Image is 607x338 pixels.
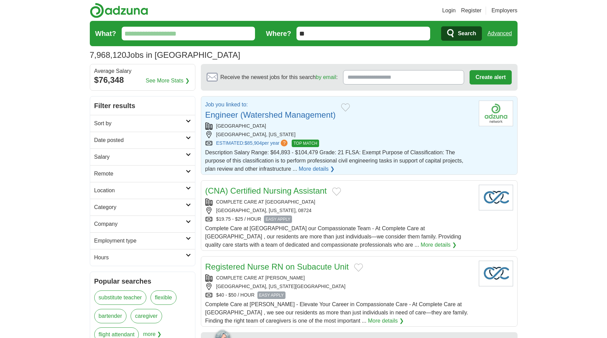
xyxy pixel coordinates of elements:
[487,27,512,40] a: Advanced
[205,216,473,223] div: $19.75 - $25 / HOUR
[220,73,338,81] span: Receive the newest jobs for this search :
[316,74,336,80] a: by email
[90,49,126,61] span: 7,968,120
[90,132,195,148] a: Date posted
[90,249,195,266] a: Hours
[281,140,288,146] span: ?
[441,26,482,41] button: Search
[205,262,349,271] a: Registered Nurse RN on Subacute Unit
[479,101,513,126] img: Company logo
[94,276,191,286] h2: Popular searches
[470,70,511,84] button: Create alert
[257,291,286,299] span: EASY APPLY
[479,261,513,286] img: Company logo
[90,182,195,199] a: Location
[94,153,186,161] h2: Salary
[205,131,473,138] div: [GEOGRAPHIC_DATA], [US_STATE]
[146,77,190,85] a: See More Stats ❯
[205,186,327,195] a: (CNA) Certified Nursing Assistant
[90,3,148,18] img: Adzuna logo
[205,198,473,206] div: COMPLETE CARE AT [GEOGRAPHIC_DATA]
[94,186,186,195] h2: Location
[94,68,191,74] div: Average Salary
[354,263,363,272] button: Add to favorite jobs
[205,291,473,299] div: $40 - $50 / HOUR
[244,140,262,146] span: $85,904
[94,237,186,245] h2: Employment type
[150,290,177,305] a: flexible
[442,6,456,15] a: Login
[94,220,186,228] h2: Company
[205,110,336,119] a: Engineer (Watershed Management)
[90,165,195,182] a: Remote
[205,274,473,282] div: COMPLETE CARE AT [PERSON_NAME]
[292,140,319,147] span: TOP MATCH
[421,241,457,249] a: More details ❯
[205,122,473,130] div: [GEOGRAPHIC_DATA]
[94,309,127,323] a: bartender
[491,6,518,15] a: Employers
[205,283,473,290] div: [GEOGRAPHIC_DATA], [US_STATE][GEOGRAPHIC_DATA]
[205,207,473,214] div: [GEOGRAPHIC_DATA], [US_STATE], 08724
[94,253,186,262] h2: Hours
[299,165,335,173] a: More details ❯
[205,225,461,248] span: Complete Care at [GEOGRAPHIC_DATA] our Compassionate Team - At Complete Care at [GEOGRAPHIC_DATA]...
[205,149,463,172] span: Description Salary Range: $64,893 - $104,479 Grade: 21 FLSA: Exempt Purpose of Classification: Th...
[94,170,186,178] h2: Remote
[266,28,291,39] label: Where?
[90,216,195,232] a: Company
[216,140,289,147] a: ESTIMATED:$85,904per year?
[90,115,195,132] a: Sort by
[458,27,476,40] span: Search
[94,136,186,144] h2: Date posted
[90,50,240,60] h1: Jobs in [GEOGRAPHIC_DATA]
[131,309,162,323] a: caregiver
[90,148,195,165] a: Salary
[90,199,195,216] a: Category
[94,119,186,128] h2: Sort by
[95,28,116,39] label: What?
[90,232,195,249] a: Employment type
[332,187,341,196] button: Add to favorite jobs
[94,203,186,211] h2: Category
[94,74,191,86] div: $76,348
[264,216,292,223] span: EASY APPLY
[205,101,336,109] p: Job you linked to:
[479,185,513,210] img: Company logo
[341,103,350,112] button: Add to favorite jobs
[90,96,195,115] h2: Filter results
[368,317,404,325] a: More details ❯
[94,290,146,305] a: substitute teacher
[461,6,482,15] a: Register
[205,301,468,324] span: Complete Care at [PERSON_NAME] - Elevate Your Career in Compassionate Care - At Complete Care at ...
